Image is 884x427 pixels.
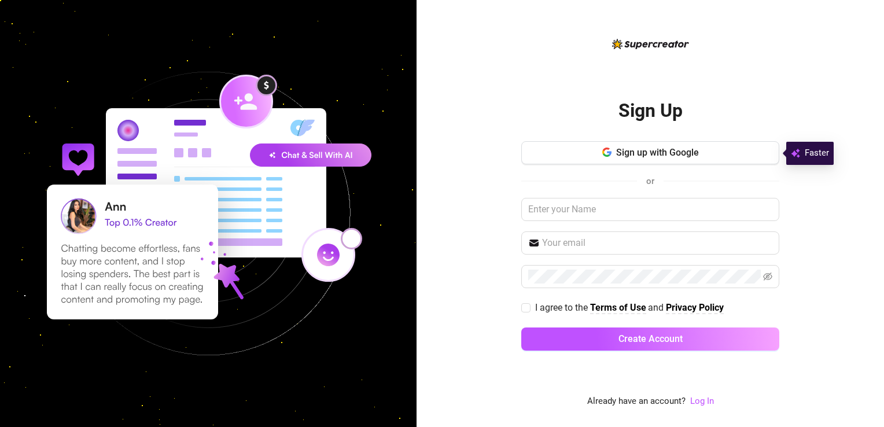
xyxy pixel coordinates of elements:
strong: Privacy Policy [666,302,724,313]
span: Faster [805,146,829,160]
span: eye-invisible [763,272,772,281]
img: svg%3e [791,146,800,160]
a: Log In [690,395,714,408]
a: Terms of Use [590,302,646,314]
input: Your email [542,236,772,250]
input: Enter your Name [521,198,779,221]
h2: Sign Up [618,99,683,123]
span: and [648,302,666,313]
img: logo-BBDzfeDw.svg [612,39,689,49]
img: signup-background-D0MIrEPF.svg [8,13,408,414]
span: I agree to the [535,302,590,313]
button: Sign up with Google [521,141,779,164]
strong: Terms of Use [590,302,646,313]
span: Create Account [618,333,683,344]
a: Privacy Policy [666,302,724,314]
span: Already have an account? [587,395,686,408]
a: Log In [690,396,714,406]
span: or [646,176,654,186]
span: Sign up with Google [616,147,699,158]
button: Create Account [521,327,779,351]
